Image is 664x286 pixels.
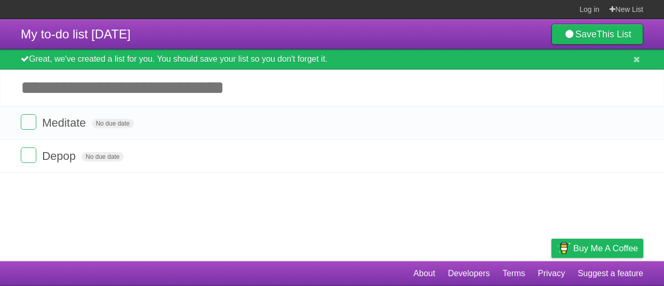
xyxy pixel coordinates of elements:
span: Buy me a coffee [573,239,638,257]
span: No due date [92,119,134,128]
label: Done [21,147,36,163]
img: Buy me a coffee [557,239,571,257]
a: Suggest a feature [578,264,643,283]
a: Terms [503,264,525,283]
span: No due date [81,152,123,161]
a: Buy me a coffee [551,239,643,258]
label: Done [21,114,36,130]
a: Developers [448,264,490,283]
a: About [413,264,435,283]
b: This List [597,29,631,39]
a: Privacy [538,264,565,283]
a: SaveThis List [551,24,643,45]
span: Depop [42,149,78,162]
span: Meditate [42,116,88,129]
span: My to-do list [DATE] [21,27,131,41]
